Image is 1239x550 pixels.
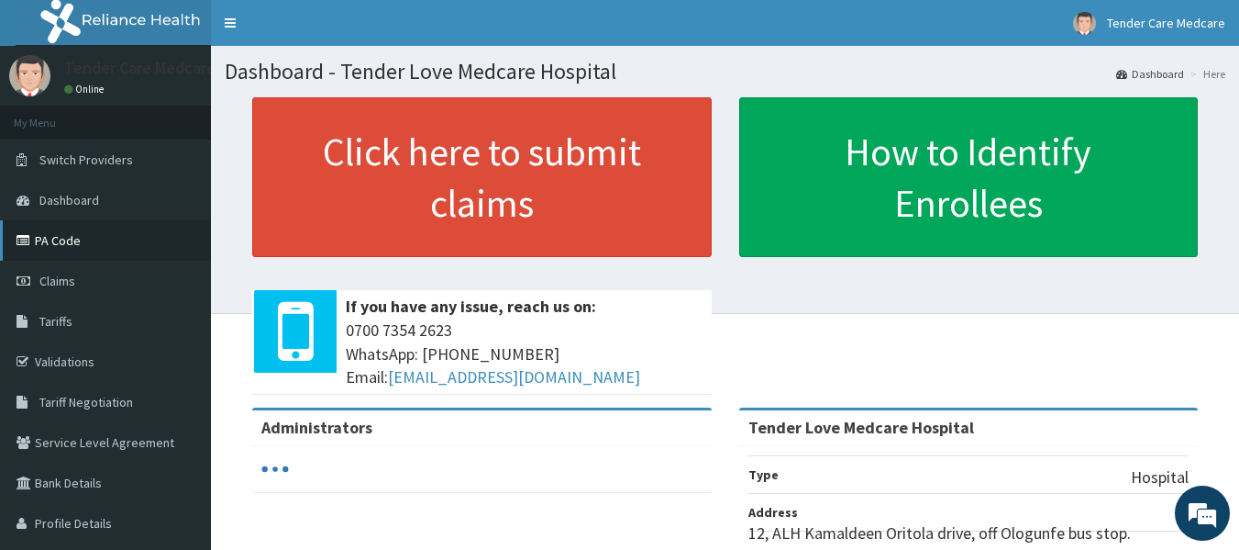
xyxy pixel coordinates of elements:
span: Tariffs [39,313,72,330]
img: User Image [1073,12,1096,35]
svg: audio-loading [261,455,289,483]
span: Tender Care Medcare [1107,15,1225,31]
b: Type [748,466,779,483]
span: Switch Providers [39,152,133,168]
h1: Dashboard - Tender Love Medcare Hospital [225,60,1225,84]
span: Tariff Negotiation [39,394,133,410]
a: Online [64,83,108,95]
p: Tender Care Medcare [64,60,216,76]
b: Administrators [261,417,372,438]
a: Dashboard [1116,66,1184,82]
span: Dashboard [39,192,99,208]
img: User Image [9,55,50,96]
a: How to Identify Enrollees [739,97,1199,257]
span: 0700 7354 2623 WhatsApp: [PHONE_NUMBER] Email: [346,319,702,389]
b: If you have any issue, reach us on: [346,296,596,317]
span: Claims [39,273,75,289]
b: Address [748,504,798,521]
a: Click here to submit claims [252,97,712,257]
a: [EMAIL_ADDRESS][DOMAIN_NAME] [388,366,640,387]
p: Hospital [1131,466,1189,489]
strong: Tender Love Medcare Hospital [748,417,974,438]
li: Here [1186,66,1225,82]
